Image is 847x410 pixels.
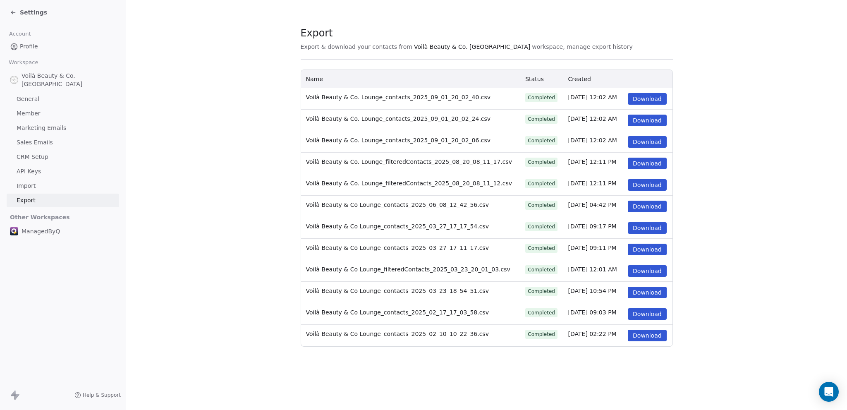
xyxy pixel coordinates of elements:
[10,227,18,235] img: Stripe.png
[528,201,555,209] div: Completed
[306,288,489,294] span: Voilà Beauty & Co Lounge_contacts_2025_03_23_18_54_51.csv
[17,196,36,205] span: Export
[17,182,36,190] span: Import
[532,43,632,51] span: workspace, manage export history
[7,121,119,135] a: Marketing Emails
[563,174,623,196] td: [DATE] 12:11 PM
[17,109,41,118] span: Member
[17,167,41,176] span: API Keys
[563,325,623,346] td: [DATE] 02:22 PM
[306,158,512,165] span: Voilà Beauty & Co. Lounge_filteredContacts_2025_08_20_08_11_17.csv
[7,194,119,207] a: Export
[414,43,530,51] span: Voilà Beauty & Co. [GEOGRAPHIC_DATA]
[628,93,667,105] button: Download
[528,158,555,166] div: Completed
[306,309,489,316] span: Voilà Beauty & Co Lounge_contacts_2025_02_17_17_03_58.csv
[301,27,633,39] span: Export
[628,244,667,255] button: Download
[819,382,839,402] div: Open Intercom Messenger
[525,76,544,82] span: Status
[628,115,667,126] button: Download
[301,43,412,51] span: Export & download your contacts from
[17,138,53,147] span: Sales Emails
[628,308,667,320] button: Download
[7,136,119,149] a: Sales Emails
[306,137,491,144] span: Voilà Beauty & Co. Lounge_contacts_2025_09_01_20_02_06.csv
[17,153,48,161] span: CRM Setup
[7,40,119,53] a: Profile
[568,76,591,82] span: Created
[628,265,667,277] button: Download
[628,179,667,191] button: Download
[20,42,38,51] span: Profile
[7,179,119,193] a: Import
[528,288,555,295] div: Completed
[7,107,119,120] a: Member
[5,56,42,69] span: Workspace
[528,115,555,123] div: Completed
[74,392,121,398] a: Help & Support
[22,227,60,235] span: ManagedByQ
[528,245,555,252] div: Completed
[83,392,121,398] span: Help & Support
[528,137,555,144] div: Completed
[306,331,489,337] span: Voilà Beauty & Co Lounge_contacts_2025_02_10_10_22_36.csv
[563,239,623,260] td: [DATE] 09:11 PM
[5,28,34,40] span: Account
[306,115,491,122] span: Voilà Beauty & Co. Lounge_contacts_2025_09_01_20_02_24.csv
[563,303,623,325] td: [DATE] 09:03 PM
[306,76,323,82] span: Name
[306,180,512,187] span: Voilà Beauty & Co. Lounge_filteredContacts_2025_08_20_08_11_12.csv
[628,136,667,148] button: Download
[17,95,39,103] span: General
[628,287,667,298] button: Download
[528,309,555,316] div: Completed
[628,201,667,212] button: Download
[17,124,66,132] span: Marketing Emails
[22,72,116,88] span: Voilà Beauty & Co. [GEOGRAPHIC_DATA]
[528,223,555,230] div: Completed
[628,330,667,341] button: Download
[20,8,47,17] span: Settings
[563,282,623,303] td: [DATE] 10:54 PM
[7,92,119,106] a: General
[628,158,667,169] button: Download
[7,211,73,224] span: Other Workspaces
[563,110,623,131] td: [DATE] 12:02 AM
[563,196,623,217] td: [DATE] 04:42 PM
[563,131,623,153] td: [DATE] 12:02 AM
[10,76,18,84] img: Voila_Beauty_And_Co_Logo.png
[306,201,489,208] span: Voilà Beauty & Co Lounge_contacts_2025_06_08_12_42_56.csv
[563,88,623,110] td: [DATE] 12:02 AM
[7,150,119,164] a: CRM Setup
[306,266,510,273] span: Voilà Beauty & Co Lounge_filteredContacts_2025_03_23_20_01_03.csv
[628,222,667,234] button: Download
[528,180,555,187] div: Completed
[306,223,489,230] span: Voilà Beauty & Co Lounge_contacts_2025_03_27_17_17_54.csv
[563,260,623,282] td: [DATE] 12:01 AM
[306,94,491,101] span: Voilà Beauty & Co. Lounge_contacts_2025_09_01_20_02_40.csv
[7,165,119,178] a: API Keys
[528,331,555,338] div: Completed
[563,217,623,239] td: [DATE] 09:17 PM
[563,153,623,174] td: [DATE] 12:11 PM
[528,266,555,273] div: Completed
[10,8,47,17] a: Settings
[528,94,555,101] div: Completed
[306,245,489,251] span: Voilà Beauty & Co Lounge_contacts_2025_03_27_17_11_17.csv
